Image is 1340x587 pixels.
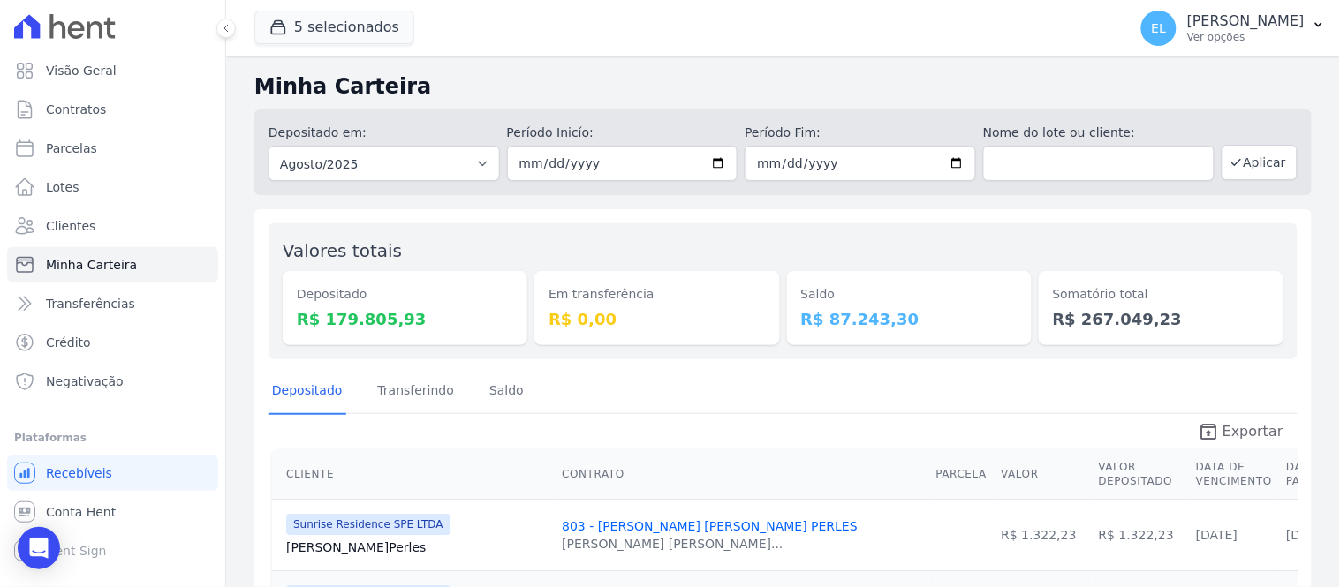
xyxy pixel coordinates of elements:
[1198,421,1219,442] i: unarchive
[929,449,995,500] th: Parcela
[297,285,513,304] dt: Depositado
[46,256,137,274] span: Minha Carteira
[7,92,218,127] a: Contratos
[1187,30,1305,44] p: Ver opções
[46,178,79,196] span: Lotes
[7,131,218,166] a: Parcelas
[46,334,91,351] span: Crédito
[7,494,218,530] a: Conta Hent
[46,101,106,118] span: Contratos
[1196,528,1238,542] a: [DATE]
[254,11,414,44] button: 5 selecionados
[549,307,765,331] dd: R$ 0,00
[1189,449,1279,500] th: Data de Vencimento
[562,519,858,533] a: 803 - [PERSON_NAME] [PERSON_NAME] PERLES
[555,449,928,500] th: Contrato
[375,369,458,415] a: Transferindo
[18,527,60,569] div: Open Intercom Messenger
[254,71,1312,102] h2: Minha Carteira
[46,464,112,482] span: Recebíveis
[14,427,211,448] div: Plataformas
[1184,421,1298,446] a: unarchive Exportar
[1127,4,1340,53] button: EL [PERSON_NAME] Ver opções
[286,514,450,535] span: Sunrise Residence SPE LTDA
[272,449,555,500] th: Cliente
[983,124,1215,142] label: Nome do lote ou cliente:
[801,307,1018,331] dd: R$ 87.243,30
[994,449,1091,500] th: Valor
[283,240,402,261] label: Valores totais
[46,62,117,79] span: Visão Geral
[269,125,367,139] label: Depositado em:
[46,139,97,157] span: Parcelas
[549,285,765,304] dt: Em transferência
[46,503,116,521] span: Conta Hent
[286,538,548,556] a: [PERSON_NAME]Perles
[994,499,1091,570] td: R$ 1.322,23
[46,217,95,235] span: Clientes
[7,286,218,321] a: Transferências
[1092,499,1189,570] td: R$ 1.322,23
[1187,12,1305,30] p: [PERSON_NAME]
[1053,285,1269,304] dt: Somatório total
[1222,145,1298,180] button: Aplicar
[1152,22,1167,34] span: EL
[7,325,218,360] a: Crédito
[297,307,513,331] dd: R$ 179.805,93
[46,373,124,390] span: Negativação
[1223,421,1283,442] span: Exportar
[7,455,218,491] a: Recebíveis
[486,369,527,415] a: Saldo
[269,369,346,415] a: Depositado
[1053,307,1269,331] dd: R$ 267.049,23
[46,295,135,312] span: Transferências
[7,169,218,205] a: Lotes
[7,364,218,399] a: Negativação
[562,535,858,553] div: [PERSON_NAME] [PERSON_NAME]...
[7,208,218,244] a: Clientes
[7,247,218,282] a: Minha Carteira
[7,53,218,88] a: Visão Geral
[745,124,976,142] label: Período Fim:
[1092,449,1189,500] th: Valor Depositado
[801,285,1018,304] dt: Saldo
[507,124,738,142] label: Período Inicío:
[1286,528,1328,542] a: [DATE]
